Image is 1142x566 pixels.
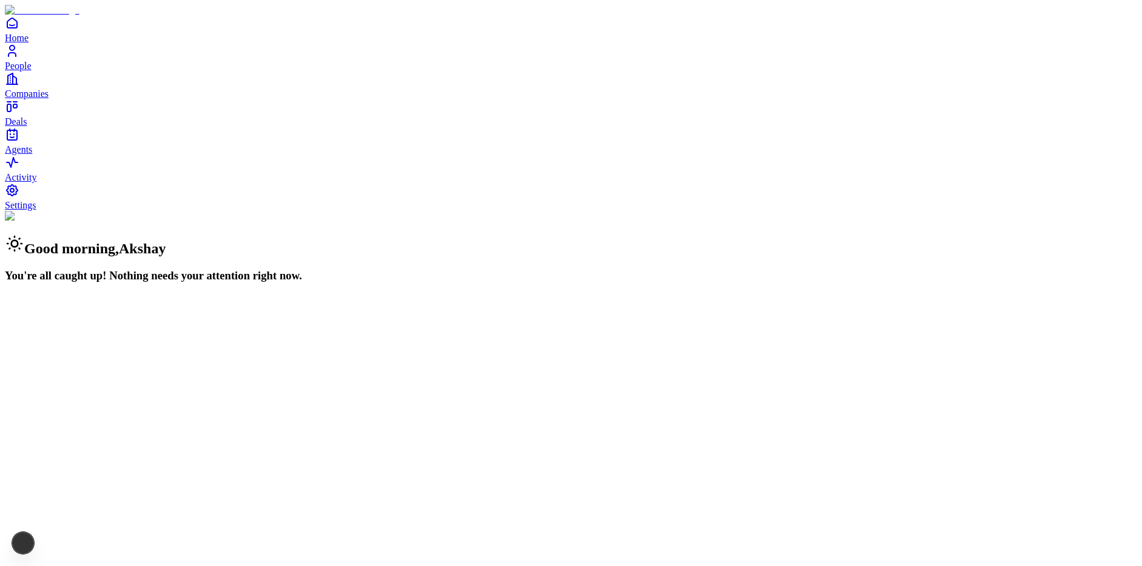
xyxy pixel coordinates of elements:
span: Settings [5,200,36,210]
a: People [5,44,1137,71]
a: Companies [5,72,1137,99]
span: Deals [5,116,27,127]
a: Activity [5,155,1137,182]
a: Agents [5,127,1137,155]
img: Background [5,211,62,222]
img: Item Brain Logo [5,5,79,16]
span: People [5,61,32,71]
span: Companies [5,88,49,99]
span: Activity [5,172,36,182]
span: Home [5,33,29,43]
a: Deals [5,99,1137,127]
span: Agents [5,144,32,155]
a: Home [5,16,1137,43]
a: Settings [5,183,1137,210]
h3: You're all caught up! Nothing needs your attention right now. [5,269,1137,282]
h2: Good morning , Akshay [5,234,1137,257]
